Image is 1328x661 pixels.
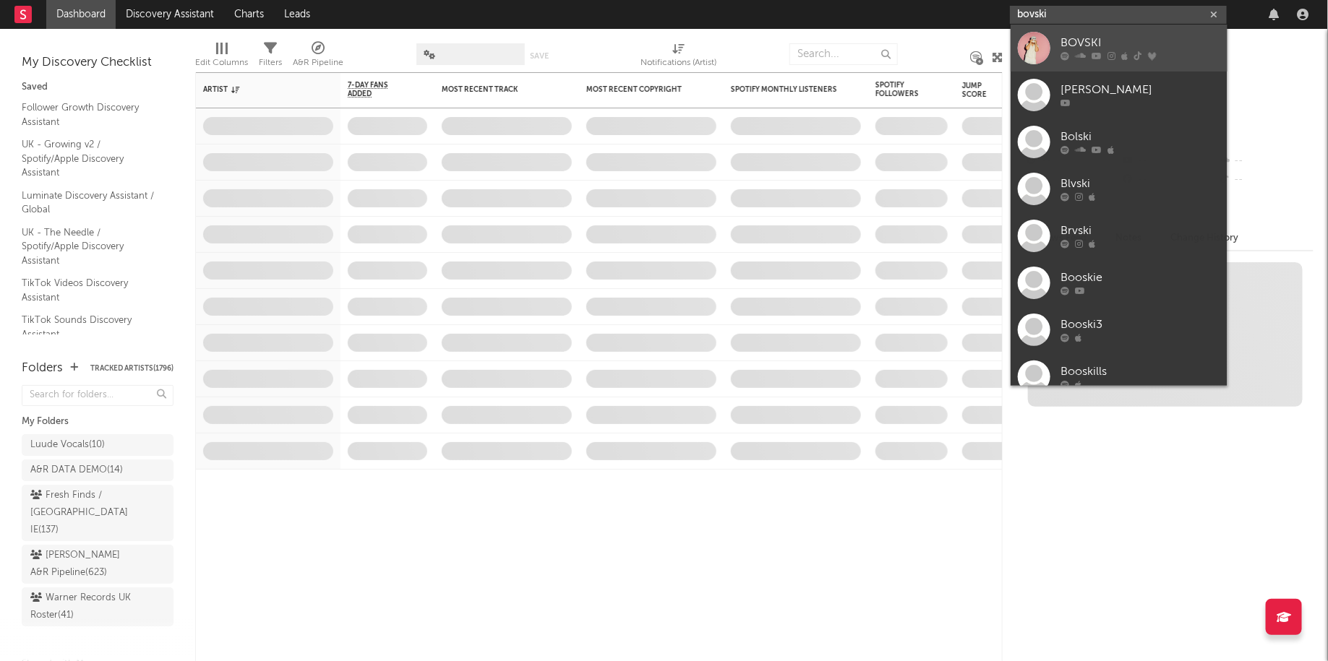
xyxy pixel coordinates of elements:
div: A&R Pipeline [293,36,343,78]
div: Filters [259,36,282,78]
input: Search for folders... [22,385,174,406]
div: BOVSKI [1061,35,1220,52]
div: My Discovery Checklist [22,54,174,72]
a: Brvski [1011,212,1228,259]
a: Luminate Discovery Assistant / Global [22,188,159,217]
button: Tracked Artists(1796) [90,365,174,372]
div: A&R Pipeline [293,54,343,72]
span: 7-Day Fans Added [348,81,406,98]
div: -- [1217,170,1314,189]
a: [PERSON_NAME] A&R Pipeline(623) [22,545,174,584]
a: Booskills [1011,353,1228,400]
a: Blvski [1011,165,1228,212]
a: [PERSON_NAME] [1011,72,1228,118]
div: Saved [22,79,174,96]
div: Booskills [1061,363,1220,381]
div: Filters [259,54,282,72]
div: Spotify Followers [875,81,926,98]
a: Warner Records UK Roster(41) [22,587,174,626]
div: [PERSON_NAME] A&R Pipeline ( 623 ) [30,547,132,582]
a: UK - Growing v2 / Spotify/Apple Discovery Assistant [22,137,159,181]
div: Bolski [1061,129,1220,146]
div: Luude Vocals ( 10 ) [30,436,105,454]
a: Fresh Finds / [GEOGRAPHIC_DATA] IE(137) [22,485,174,541]
div: [PERSON_NAME] [1061,82,1220,99]
div: Blvski [1061,176,1220,193]
div: Booskie [1061,269,1220,287]
div: Notifications (Artist) [641,54,717,72]
div: Most Recent Copyright [586,85,695,94]
div: Fresh Finds / [GEOGRAPHIC_DATA] IE ( 137 ) [30,487,132,539]
div: Edit Columns [195,36,248,78]
a: UK - The Needle / Spotify/Apple Discovery Assistant [22,225,159,269]
a: Booskie [1011,259,1228,306]
a: Booski3 [1011,306,1228,353]
div: Edit Columns [195,54,248,72]
div: Brvski [1061,223,1220,240]
div: Spotify Monthly Listeners [731,85,839,94]
input: Search... [789,43,898,65]
div: Folders [22,360,63,377]
a: Luude Vocals(10) [22,434,174,456]
div: Most Recent Track [442,85,550,94]
div: Artist [203,85,312,94]
div: Notifications (Artist) [641,36,717,78]
a: A&R DATA DEMO(14) [22,459,174,481]
div: Booski3 [1061,316,1220,334]
div: A&R DATA DEMO ( 14 ) [30,462,123,479]
div: -- [1217,152,1314,170]
a: BOVSKI [1011,25,1228,72]
div: Jump Score [962,82,998,99]
a: Bolski [1011,118,1228,165]
input: Search for artists [1010,6,1227,24]
a: TikTok Videos Discovery Assistant [22,275,159,305]
div: My Folders [22,413,174,431]
button: Save [530,52,549,60]
div: Warner Records UK Roster ( 41 ) [30,589,132,624]
a: TikTok Sounds Discovery Assistant [22,312,159,342]
a: Follower Growth Discovery Assistant [22,100,159,129]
